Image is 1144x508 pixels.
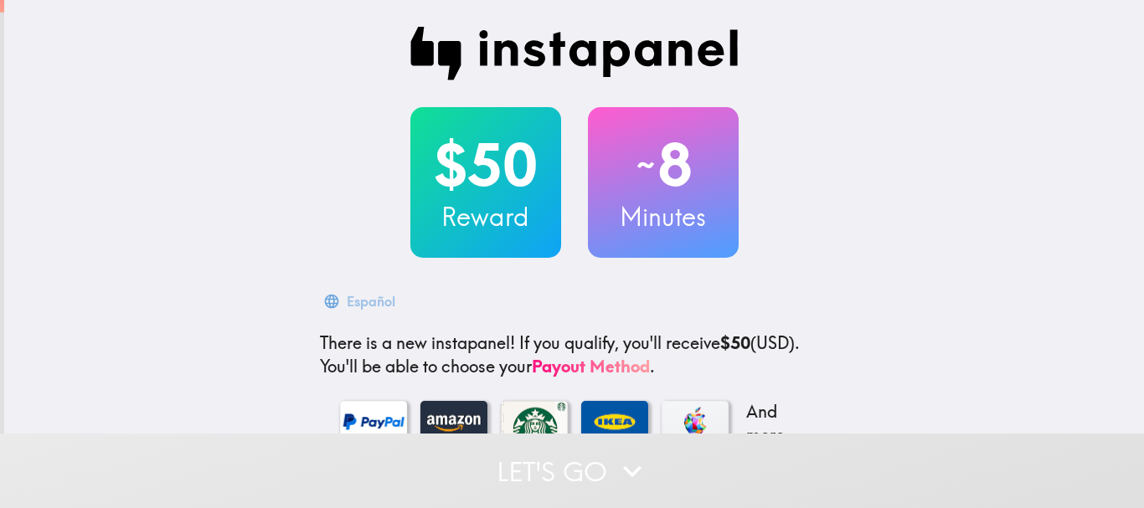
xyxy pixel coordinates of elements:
div: Español [347,290,395,313]
button: Español [320,285,402,318]
h3: Minutes [588,199,739,234]
b: $50 [720,332,750,353]
p: And more... [742,400,809,447]
img: Instapanel [410,27,739,80]
span: ~ [634,140,657,190]
h2: 8 [588,131,739,199]
p: If you qualify, you'll receive (USD) . You'll be able to choose your . [320,331,829,378]
a: Payout Method [532,356,650,377]
h3: Reward [410,199,561,234]
h2: $50 [410,131,561,199]
span: There is a new instapanel! [320,332,515,353]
